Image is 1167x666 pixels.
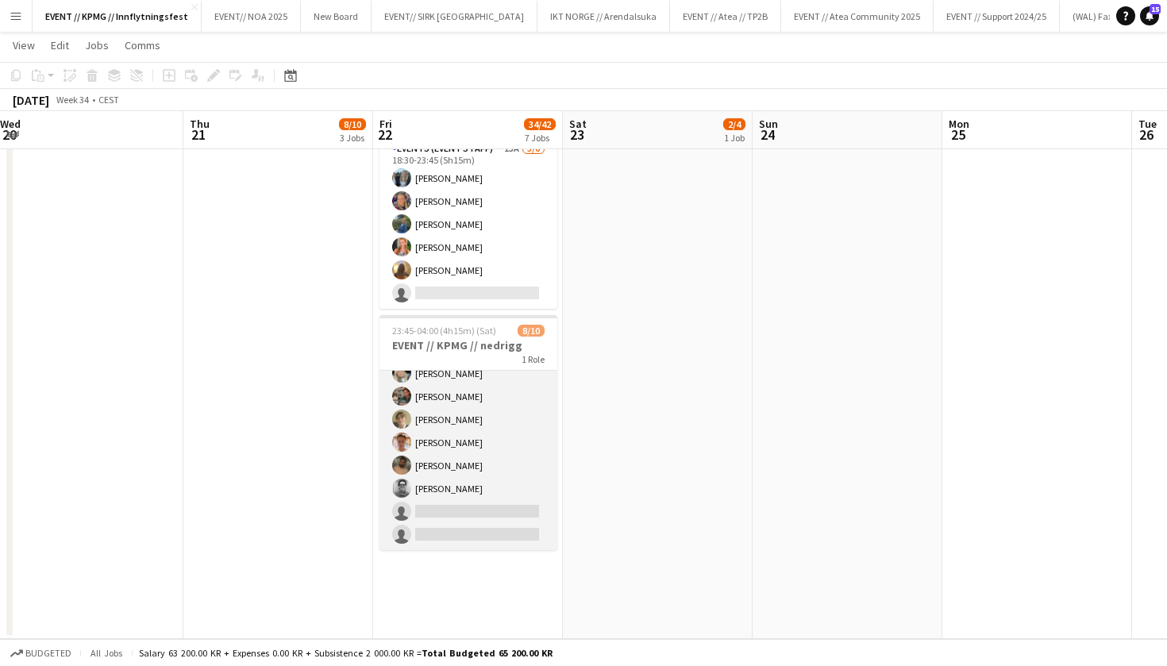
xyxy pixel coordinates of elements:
[118,35,167,56] a: Comms
[1150,4,1161,14] span: 15
[340,132,365,144] div: 3 Jobs
[379,289,557,550] app-card-role: [PERSON_NAME][PERSON_NAME][PERSON_NAME][PERSON_NAME][PERSON_NAME][PERSON_NAME][PERSON_NAME][PERSO...
[87,647,125,659] span: All jobs
[85,38,109,52] span: Jobs
[524,118,556,130] span: 34/42
[13,38,35,52] span: View
[52,94,92,106] span: Week 34
[125,38,160,52] span: Comms
[670,1,781,32] button: EVENT // Atea // TP2B
[567,125,587,144] span: 23
[522,353,545,365] span: 1 Role
[379,315,557,550] app-job-card: 23:45-04:00 (4h15m) (Sat)8/10EVENT // KPMG // nedrigg1 Role[PERSON_NAME][PERSON_NAME][PERSON_NAME...
[8,645,74,662] button: Budgeted
[6,35,41,56] a: View
[379,338,557,352] h3: EVENT // KPMG // nedrigg
[518,325,545,337] span: 8/10
[724,132,745,144] div: 1 Job
[187,125,210,144] span: 21
[51,38,69,52] span: Edit
[25,648,71,659] span: Budgeted
[525,132,555,144] div: 7 Jobs
[757,125,778,144] span: 24
[33,1,202,32] button: EVENT // KPMG // Innflytningsfest
[377,125,392,144] span: 22
[98,94,119,106] div: CEST
[202,1,301,32] button: EVENT// NOA 2025
[422,647,553,659] span: Total Budgeted 65 200.00 KR
[537,1,670,32] button: IKT NORGE // Arendalsuka
[723,118,745,130] span: 2/4
[190,117,210,131] span: Thu
[759,117,778,131] span: Sun
[946,125,969,144] span: 25
[1140,6,1159,25] a: 15
[1138,117,1157,131] span: Tue
[949,117,969,131] span: Mon
[569,117,587,131] span: Sat
[379,84,557,309] app-job-card: 18:30-23:45 (5h15m)5/6EVENT // KPMG // Aktiviteter1 RoleEvents (Event Staff)13A5/618:30-23:45 (5h...
[379,140,557,309] app-card-role: Events (Event Staff)13A5/618:30-23:45 (5h15m)[PERSON_NAME][PERSON_NAME][PERSON_NAME][PERSON_NAME]...
[339,118,366,130] span: 8/10
[379,117,392,131] span: Fri
[934,1,1060,32] button: EVENT // Support 2024/25
[392,325,496,337] span: 23:45-04:00 (4h15m) (Sat)
[301,1,372,32] button: New Board
[781,1,934,32] button: EVENT // Atea Community 2025
[139,647,553,659] div: Salary 63 200.00 KR + Expenses 0.00 KR + Subsistence 2 000.00 KR =
[79,35,115,56] a: Jobs
[13,92,49,108] div: [DATE]
[372,1,537,32] button: EVENT// SIRK [GEOGRAPHIC_DATA]
[44,35,75,56] a: Edit
[1136,125,1157,144] span: 26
